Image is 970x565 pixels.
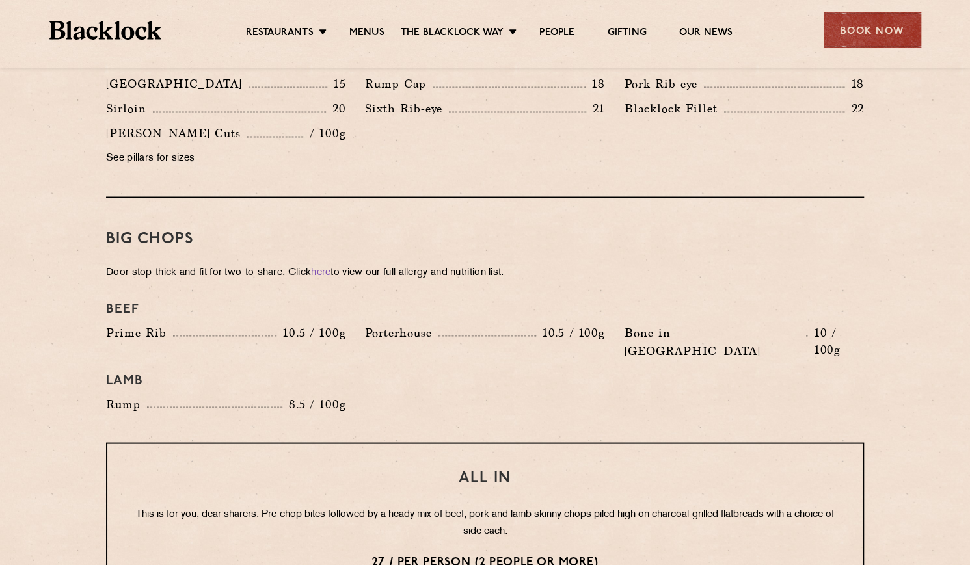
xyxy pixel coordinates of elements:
a: Restaurants [246,27,314,41]
p: 10.5 / 100g [536,324,605,341]
p: 8.5 / 100g [282,395,345,412]
p: Sixth Rib-eye [365,99,449,118]
p: Pork Rib-eye [625,75,704,93]
h3: All In [133,469,837,486]
h4: Beef [106,301,864,317]
p: / 100g [303,125,345,142]
a: The Blacklock Way [401,27,504,41]
p: Prime Rib [106,323,173,341]
h3: Big Chops [106,230,864,247]
p: 10.5 / 100g [276,324,345,341]
h4: Lamb [106,373,864,388]
p: Blacklock Fillet [625,99,724,118]
a: Our News [679,27,733,41]
p: Rump [106,395,147,413]
p: 22 [844,100,864,117]
p: [PERSON_NAME] Cuts [106,124,247,142]
p: Bone in [GEOGRAPHIC_DATA] [625,323,807,360]
p: This is for you, dear sharers. Pre-chop bites followed by a heady mix of beef, pork and lamb skin... [133,506,837,540]
p: 15 [327,75,346,92]
a: Menus [349,27,384,41]
a: Gifting [607,27,646,41]
p: 20 [326,100,346,117]
p: 21 [586,100,605,117]
p: [GEOGRAPHIC_DATA] [106,75,249,93]
p: 10 / 100g [807,324,864,358]
a: here [311,267,330,277]
a: People [539,27,574,41]
p: Porterhouse [365,323,438,341]
p: 18 [586,75,605,92]
p: Sirloin [106,99,153,118]
p: See pillars for sizes [106,149,345,167]
p: 18 [844,75,864,92]
img: BL_Textured_Logo-footer-cropped.svg [49,21,162,40]
p: Door-stop-thick and fit for two-to-share. Click to view our full allergy and nutrition list. [106,263,864,282]
p: Rump Cap [365,75,433,93]
div: Book Now [824,12,921,48]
